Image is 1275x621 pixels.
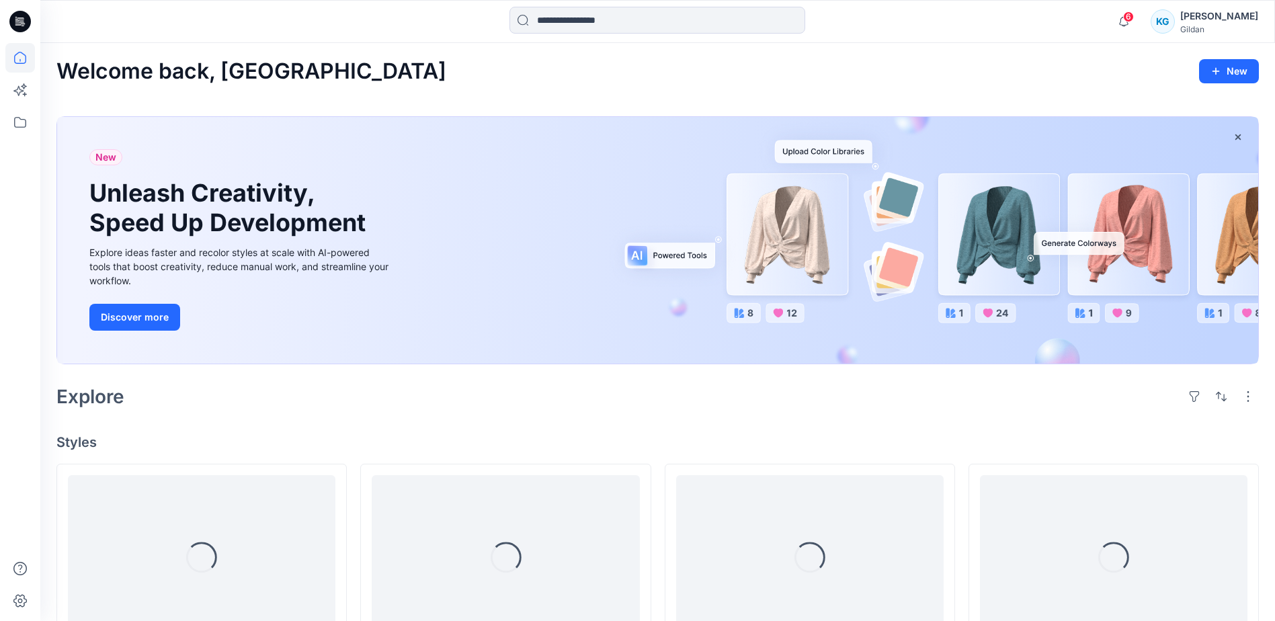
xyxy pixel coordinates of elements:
div: [PERSON_NAME] [1180,8,1258,24]
button: New [1199,59,1259,83]
h4: Styles [56,434,1259,450]
h1: Unleash Creativity, Speed Up Development [89,179,372,237]
div: Gildan [1180,24,1258,34]
h2: Explore [56,386,124,407]
button: Discover more [89,304,180,331]
span: 6 [1123,11,1134,22]
div: KG [1151,9,1175,34]
span: New [95,149,116,165]
div: Explore ideas faster and recolor styles at scale with AI-powered tools that boost creativity, red... [89,245,392,288]
a: Discover more [89,304,392,331]
h2: Welcome back, [GEOGRAPHIC_DATA] [56,59,446,84]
